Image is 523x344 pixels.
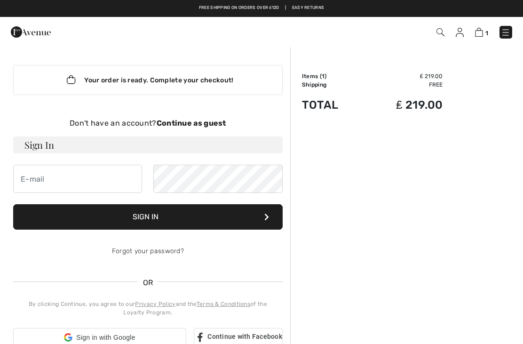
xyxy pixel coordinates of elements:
[285,5,286,11] span: |
[302,80,364,89] td: Shipping
[13,136,283,153] h3: Sign In
[13,204,283,230] button: Sign In
[138,277,158,288] span: OR
[330,9,514,139] iframe: Sign in with Google Dialogue
[112,247,184,255] a: Forgot your password?
[292,5,325,11] a: Easy Returns
[322,73,325,80] span: 1
[13,300,283,317] div: By clicking Continue, you agree to our and the of the Loyalty Program.
[11,27,51,36] a: 1ère Avenue
[13,118,283,129] div: Don't have an account?
[302,89,364,121] td: Total
[13,65,283,95] div: Your order is ready. Complete your checkout!
[199,5,279,11] a: Free shipping on orders over ₤120
[197,301,250,307] a: Terms & Conditions
[157,119,226,128] strong: Continue as guest
[302,72,364,80] td: Items ( )
[135,301,175,307] a: Privacy Policy
[13,165,142,193] input: E-mail
[207,333,282,340] span: Continue with Facebook
[76,333,135,343] span: Sign in with Google
[11,23,51,41] img: 1ère Avenue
